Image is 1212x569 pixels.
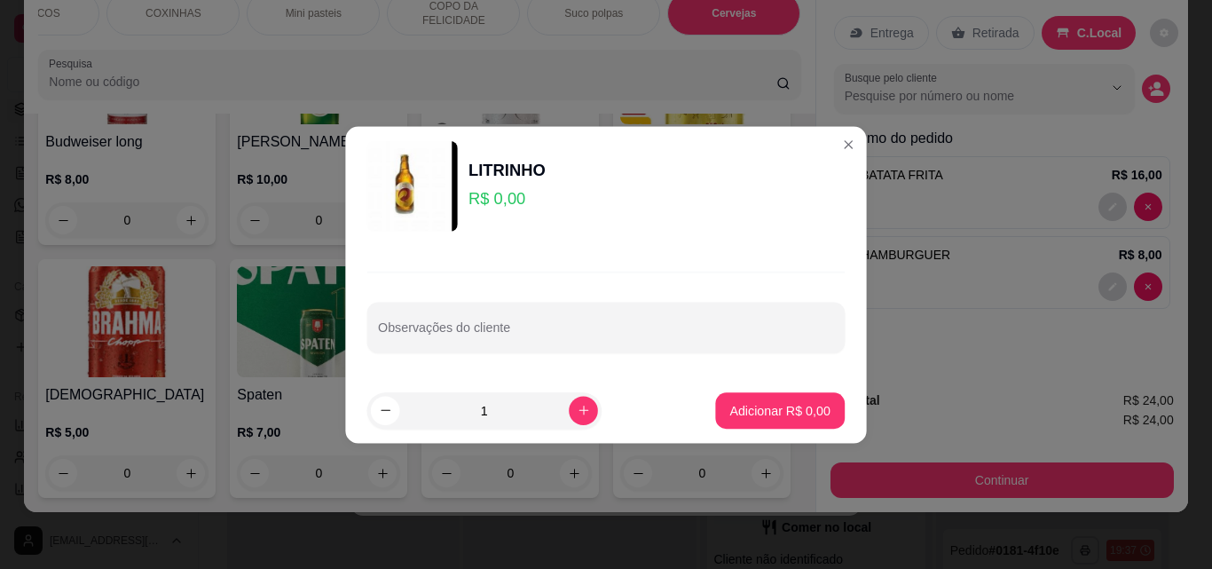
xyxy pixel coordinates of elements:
[378,325,834,343] input: Observações do cliente
[367,140,458,231] img: product-image
[729,401,830,419] p: Adicionar R$ 0,00
[468,157,546,183] div: LITRINHO
[715,392,845,429] button: Adicionar R$ 0,00
[569,396,598,425] button: increase-product-quantity
[371,396,400,425] button: decrease-product-quantity
[834,130,863,159] button: Close
[468,186,546,211] p: R$ 0,00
